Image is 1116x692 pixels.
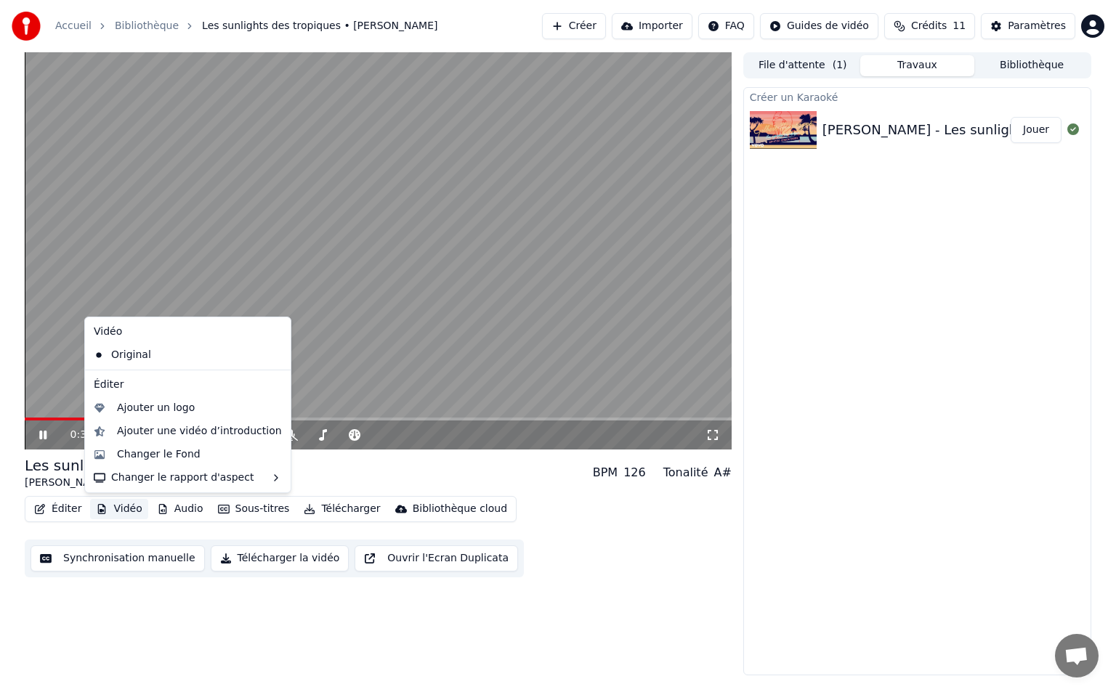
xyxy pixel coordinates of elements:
button: FAQ [698,13,754,39]
a: Bibliothèque [115,19,179,33]
button: Paramètres [981,13,1075,39]
div: Original [88,343,266,367]
button: Télécharger la vidéo [211,545,349,571]
div: 126 [623,464,646,481]
nav: breadcrumb [55,19,437,33]
span: 0:31 [70,428,93,442]
button: Synchronisation manuelle [31,545,205,571]
button: Travaux [860,55,975,76]
button: Vidéo [90,499,147,519]
div: Tonalité [663,464,708,481]
span: Les sunlights des tropiques • [PERSON_NAME] [202,19,437,33]
div: BPM [593,464,618,481]
div: A# [713,464,731,481]
button: Sous-titres [212,499,296,519]
div: [PERSON_NAME] [25,476,223,490]
div: Créer un Karaoké [744,88,1091,105]
img: youka [12,12,41,41]
span: ( 1 ) [833,58,847,73]
div: Ouvrir le chat [1055,634,1099,677]
button: Audio [151,499,209,519]
button: File d'attente [745,55,860,76]
div: Paramètres [1008,19,1066,33]
div: Ajouter un logo [117,401,195,415]
button: Importer [612,13,692,39]
div: Les sunlights des tropiques [25,455,223,476]
button: Bibliothèque [974,55,1089,76]
a: Accueil [55,19,92,33]
button: Télécharger [298,499,386,519]
div: Bibliothèque cloud [413,502,507,516]
span: 11 [953,19,966,33]
button: Jouer [1011,117,1062,143]
button: Crédits11 [884,13,975,39]
div: Changer le rapport d'aspect [88,466,288,489]
button: Éditer [28,499,87,519]
div: / [70,428,105,442]
button: Ouvrir l'Ecran Duplicata [355,545,518,571]
div: Éditer [88,373,288,396]
button: Guides de vidéo [760,13,878,39]
div: Ajouter une vidéo d’introduction [117,424,282,439]
button: Créer [542,13,606,39]
div: Changer le Fond [117,447,201,462]
span: Crédits [911,19,947,33]
div: Vidéo [88,320,288,343]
